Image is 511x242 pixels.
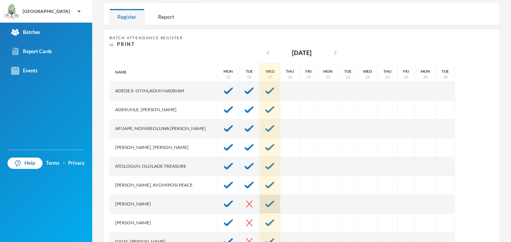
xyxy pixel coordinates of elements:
[226,74,231,80] div: 15
[403,69,409,74] div: Fri
[11,67,38,75] div: Events
[288,74,292,80] div: 18
[383,69,391,74] div: Thu
[263,48,272,57] i: chevron_left
[11,28,40,36] div: Batches
[363,69,372,74] div: Wed
[117,41,135,47] span: Print
[109,63,218,82] div: Name
[68,159,85,167] a: Privacy
[109,101,218,119] div: Adekunle, [PERSON_NAME]
[109,82,218,101] div: Adedeji, Oyinladun Nadriah
[224,69,233,74] div: Mon
[109,176,218,195] div: [PERSON_NAME], Ayomiposi Peace
[11,47,52,55] div: Report Cards
[23,8,70,15] div: [GEOGRAPHIC_DATA]
[46,159,59,167] a: Terms
[326,74,330,80] div: 22
[266,69,274,74] div: Wed
[4,4,19,19] img: logo
[323,69,333,74] div: Mon
[109,35,183,40] span: Batch Attendance Register
[109,214,218,233] div: [PERSON_NAME]
[268,74,272,80] div: 17
[63,159,65,167] div: ·
[442,69,449,74] div: Tue
[286,69,294,74] div: Thu
[109,195,218,214] div: [PERSON_NAME]
[365,74,370,80] div: 24
[150,9,182,25] div: Report
[292,48,312,57] div: [DATE]
[109,138,218,157] div: [PERSON_NAME], [PERSON_NAME]
[247,74,251,80] div: 16
[306,69,312,74] div: Fri
[306,74,311,80] div: 19
[421,69,430,74] div: Mon
[331,48,340,57] i: chevron_right
[404,74,408,80] div: 26
[109,157,218,176] div: Atologun, Ololade Treasure
[423,74,428,80] div: 29
[344,69,351,74] div: Tue
[109,9,144,25] div: Register
[109,119,218,138] div: Afuape, Monireoluwa [PERSON_NAME]
[443,74,448,80] div: 30
[8,158,43,169] a: Help
[346,74,350,80] div: 23
[385,74,390,80] div: 25
[246,69,253,74] div: Tue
